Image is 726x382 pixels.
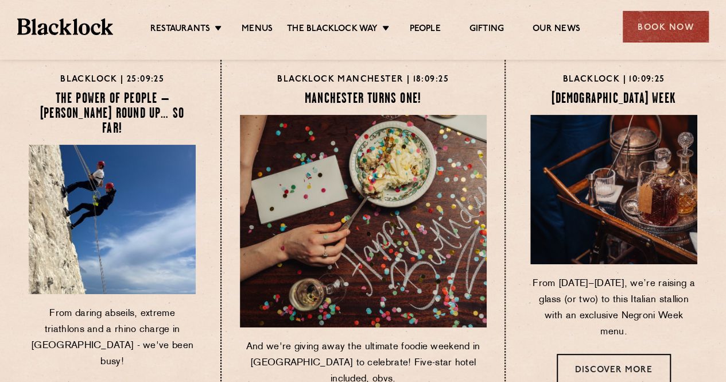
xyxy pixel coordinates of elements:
[29,72,196,87] h4: Blacklock | 25:09:25
[29,92,196,137] h4: The Power of People – [PERSON_NAME] round up… so far!
[530,276,697,340] p: From [DATE]–[DATE], we’re raising a glass (or two) to this Italian stallion with an exclusive Neg...
[17,18,113,34] img: BL_Textured_Logo-footer-cropped.svg
[623,11,709,43] div: Book Now
[469,24,504,36] a: Gifting
[240,72,487,87] h4: Blacklock Manchester | 18:09:25
[287,24,378,36] a: The Blacklock Way
[29,145,196,294] img: KoWl4P10ADDlSAyYs0GLmJ1O0fTzgqz3vghPAash.jpg
[533,24,580,36] a: Our News
[409,24,440,36] a: People
[29,306,196,370] p: From daring abseils, extreme triathlons and a rhino charge in [GEOGRAPHIC_DATA] - we've been busy!
[240,115,487,327] img: BIRTHDAY-CHEESECAKE-Apr25-Blacklock-6834-scaled.jpg
[240,92,487,107] h4: MANCHESTER TURNS ONE!
[242,24,273,36] a: Menus
[530,115,697,264] img: Jun24-BLSummer-03730-Blank-labels--e1758200145668.jpg
[150,24,210,36] a: Restaurants
[530,72,697,87] h4: Blacklock | 10:09:25
[530,92,697,107] h4: [DEMOGRAPHIC_DATA] WEEK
